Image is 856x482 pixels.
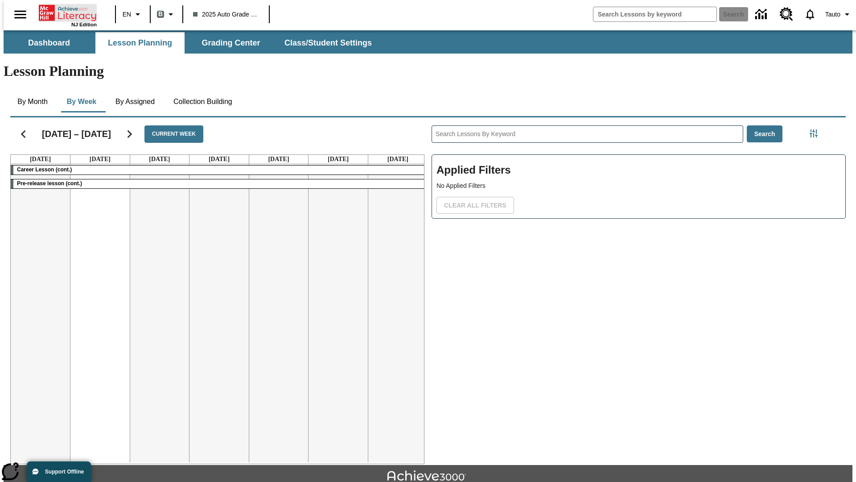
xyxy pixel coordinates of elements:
[144,125,203,143] button: Current Week
[28,38,70,48] span: Dashboard
[17,166,72,173] span: Career Lesson (cont.)
[193,10,259,19] span: 2025 Auto Grade 1 B
[436,181,841,191] p: No Applied Filters
[774,2,798,26] a: Resource Center, Will open in new tab
[4,63,852,79] h1: Lesson Planning
[166,91,239,112] button: Collection Building
[202,38,260,48] span: Grading Center
[88,155,112,164] a: October 7, 2025
[95,32,185,54] button: Lesson Planning
[386,155,410,164] a: October 12, 2025
[4,32,380,54] div: SubNavbar
[424,114,846,464] div: Search
[153,6,180,22] button: Boost Class color is gray green. Change class color
[277,32,379,54] button: Class/Student Settings
[147,155,172,164] a: October 8, 2025
[17,180,82,187] span: Pre-release lesson (cont.)
[4,32,94,54] button: Dashboard
[12,123,35,145] button: Previous
[207,155,231,164] a: October 9, 2025
[326,155,350,164] a: October 11, 2025
[825,10,840,19] span: Tauto
[118,123,141,145] button: Next
[119,6,147,22] button: Language: EN, Select a language
[11,179,428,188] div: Pre-release lesson (cont.)
[805,125,823,142] button: Filters Side menu
[432,154,846,219] div: Applied Filters
[822,6,856,22] button: Profile/Settings
[123,10,131,19] span: EN
[798,3,822,26] a: Notifications
[28,155,53,164] a: October 6, 2025
[42,129,111,139] h2: [DATE] – [DATE]
[186,32,276,54] button: Grading Center
[266,155,291,164] a: October 10, 2025
[158,8,163,20] span: B
[45,469,84,475] span: Support Offline
[11,166,428,175] div: Career Lesson (cont.)
[108,91,162,112] button: By Assigned
[3,114,424,464] div: Calendar
[71,22,97,27] span: NJ Edition
[27,461,91,482] button: Support Offline
[39,4,97,22] a: Home
[750,2,774,27] a: Data Center
[10,91,55,112] button: By Month
[747,125,783,143] button: Search
[108,38,172,48] span: Lesson Planning
[436,159,841,181] h2: Applied Filters
[7,1,33,28] button: Open side menu
[284,38,372,48] span: Class/Student Settings
[432,126,743,142] input: Search Lessons By Keyword
[39,3,97,27] div: Home
[59,91,104,112] button: By Week
[4,30,852,54] div: SubNavbar
[593,7,716,21] input: search field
